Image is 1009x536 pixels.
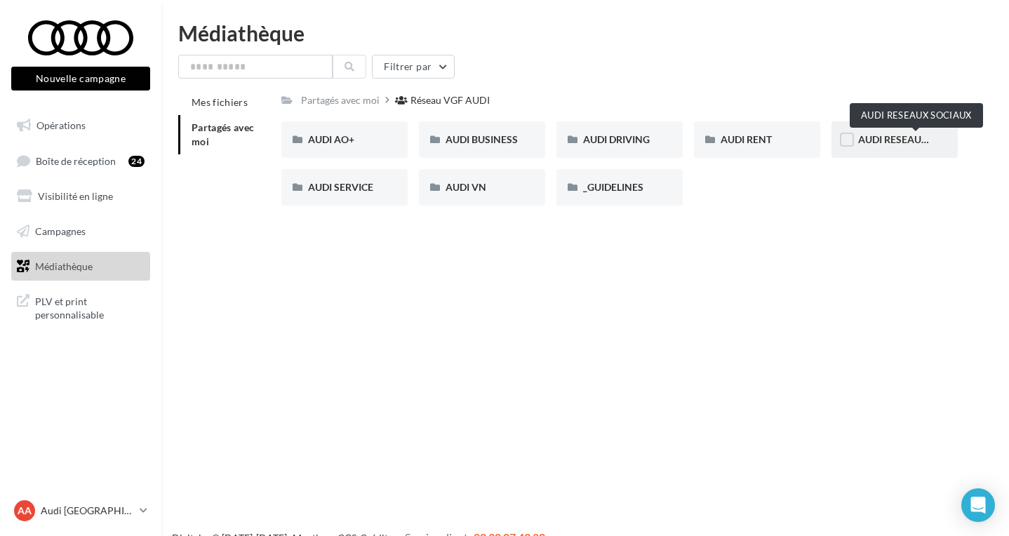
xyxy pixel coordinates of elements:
span: Visibilité en ligne [38,190,113,202]
span: Mes fichiers [192,96,248,108]
div: Médiathèque [178,22,992,43]
span: AUDI VN [446,181,486,193]
span: AUDI DRIVING [583,133,650,145]
a: Visibilité en ligne [8,182,153,211]
button: Filtrer par [372,55,455,79]
div: Réseau VGF AUDI [410,93,490,107]
span: PLV et print personnalisable [35,292,145,322]
span: Boîte de réception [36,154,116,166]
span: _GUIDELINES [583,181,643,193]
div: 24 [128,156,145,167]
span: AUDI SERVICE [308,181,373,193]
button: Nouvelle campagne [11,67,150,91]
a: Opérations [8,111,153,140]
div: Partagés avec moi [301,93,380,107]
span: AUDI RESEAUX SOCIAUX [858,133,974,145]
a: Médiathèque [8,252,153,281]
a: Boîte de réception24 [8,146,153,176]
p: Audi [GEOGRAPHIC_DATA] [41,504,134,518]
a: Campagnes [8,217,153,246]
span: AUDI RENT [721,133,772,145]
span: Campagnes [35,225,86,237]
span: AA [18,504,32,518]
div: AUDI RESEAUX SOCIAUX [850,103,983,128]
a: PLV et print personnalisable [8,286,153,328]
div: Open Intercom Messenger [961,488,995,522]
span: AUDI BUSINESS [446,133,518,145]
a: AA Audi [GEOGRAPHIC_DATA] [11,497,150,524]
span: Médiathèque [35,260,93,272]
span: Partagés avec moi [192,121,255,147]
span: Opérations [36,119,86,131]
span: AUDI AO+ [308,133,354,145]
